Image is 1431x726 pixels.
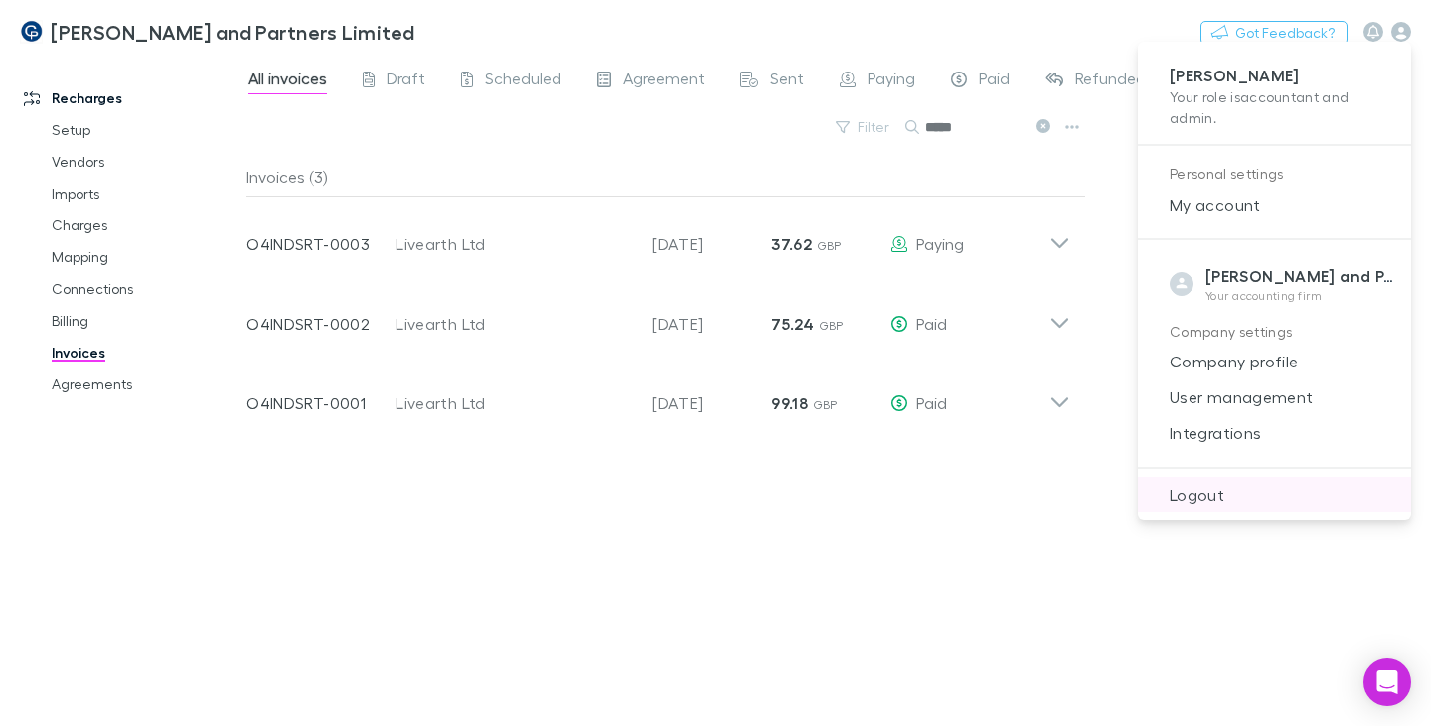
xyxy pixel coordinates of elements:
p: Personal settings [1170,162,1379,187]
span: Integrations [1154,421,1395,445]
p: [PERSON_NAME] [1170,66,1379,86]
span: My account [1154,193,1395,217]
p: Your role is accountant and admin . [1170,86,1379,128]
span: Logout [1154,483,1395,507]
span: Company profile [1154,350,1395,373]
span: User management [1154,385,1395,409]
p: Company settings [1170,320,1379,345]
div: Open Intercom Messenger [1363,658,1411,706]
p: Your accounting firm [1205,288,1395,304]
